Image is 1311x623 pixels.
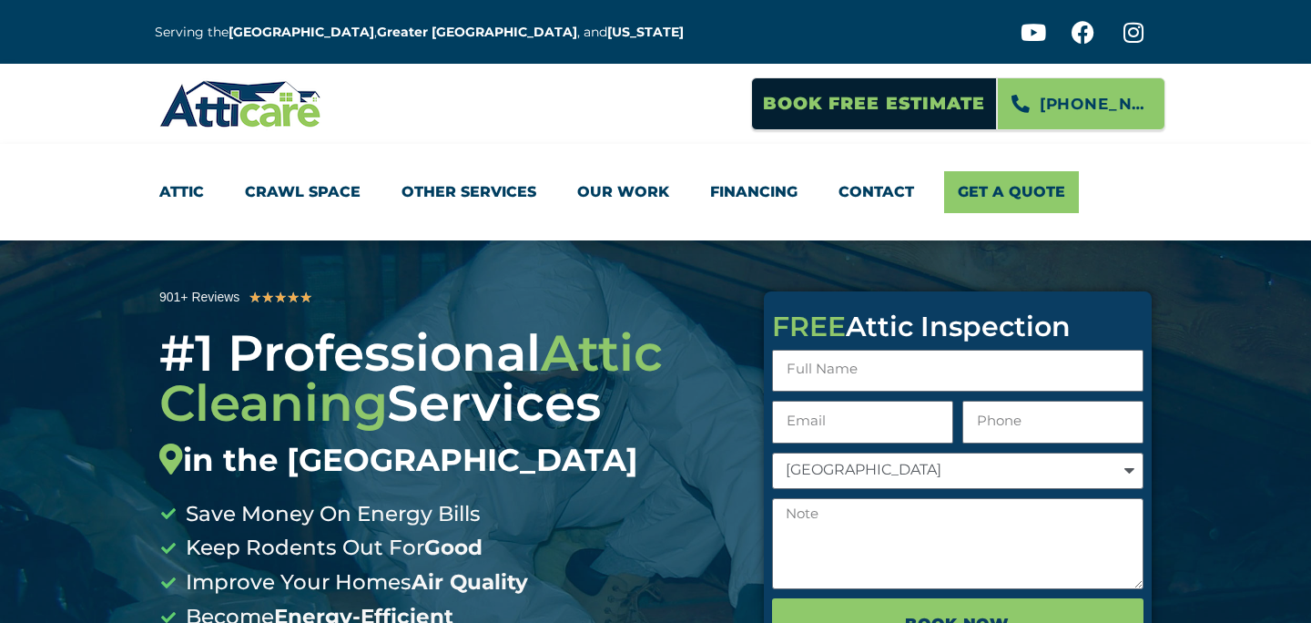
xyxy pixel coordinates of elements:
[401,171,536,213] a: Other Services
[159,287,239,308] div: 901+ Reviews
[607,24,684,40] a: [US_STATE]
[229,24,374,40] a: [GEOGRAPHIC_DATA]
[159,171,1152,213] nav: Menu
[249,286,312,310] div: 5/5
[181,531,483,566] span: Keep Rodents Out For
[287,286,300,310] i: ★
[181,497,481,532] span: Save Money On Energy Bills
[159,442,737,479] div: in the [GEOGRAPHIC_DATA]
[249,286,261,310] i: ★
[261,286,274,310] i: ★
[838,171,914,213] a: Contact
[944,171,1079,213] a: Get A Quote
[751,77,997,130] a: Book Free Estimate
[300,286,312,310] i: ★
[1040,88,1151,119] span: [PHONE_NUMBER]
[377,24,577,40] a: Greater [GEOGRAPHIC_DATA]
[274,286,287,310] i: ★
[577,171,669,213] a: Our Work
[763,87,985,121] span: Book Free Estimate
[245,171,361,213] a: Crawl Space
[159,322,663,434] span: Attic Cleaning
[772,350,1143,393] input: Full Name
[412,569,528,595] b: Air Quality
[155,22,697,43] p: Serving the , , and
[962,401,1143,444] input: Only numbers and phone characters (#, -, *, etc) are accepted.
[159,171,204,213] a: Attic
[772,313,1143,341] div: Attic Inspection
[997,77,1165,130] a: [PHONE_NUMBER]
[772,401,953,444] input: Email
[181,566,528,600] span: Improve Your Homes
[772,310,846,343] span: FREE
[710,171,798,213] a: Financing
[159,328,737,479] div: #1 Professional Services
[424,535,483,560] b: Good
